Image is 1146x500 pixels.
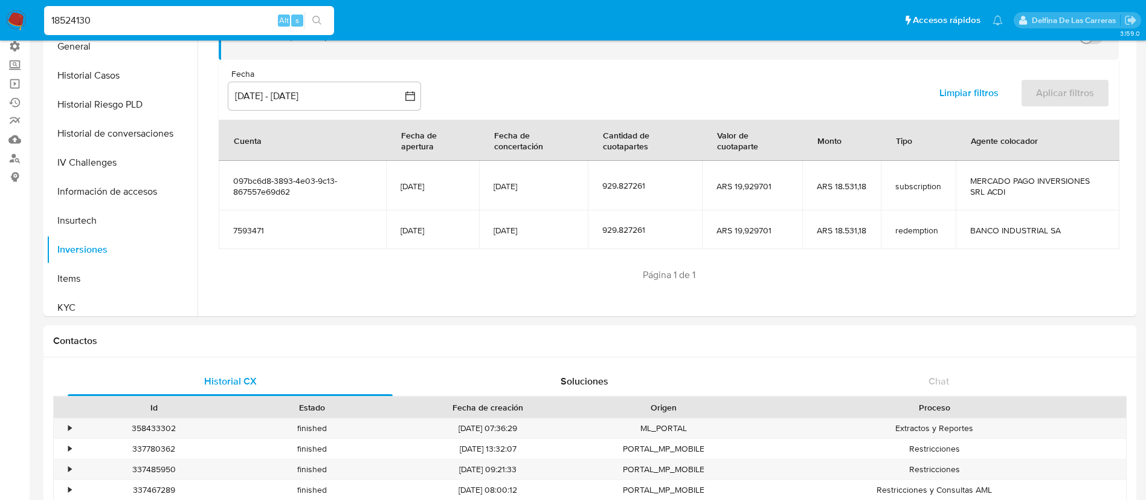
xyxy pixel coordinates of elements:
span: Historial CX [204,374,257,388]
div: finished [233,459,391,479]
div: 358433302 [75,418,233,438]
div: finished [233,480,391,500]
div: Proceso [752,401,1118,414]
div: • [68,443,71,455]
div: Restricciones y Consultas AML [743,480,1126,500]
input: Buscar usuario o caso... [44,13,334,28]
div: Restricciones [743,459,1126,479]
p: delfina.delascarreras@mercadolibre.com [1032,15,1120,26]
button: search-icon [304,12,329,29]
div: • [68,484,71,496]
div: Fecha de creación [400,401,576,414]
button: KYC [47,293,198,322]
span: Accesos rápidos [913,14,980,27]
div: [DATE] 08:00:12 [391,480,585,500]
button: Insurtech [47,206,198,235]
button: Items [47,264,198,293]
div: Origen [593,401,735,414]
div: 337467289 [75,480,233,500]
button: Historial de conversaciones [47,119,198,148]
button: IV Challenges [47,148,198,177]
button: Historial Riesgo PLD [47,90,198,119]
div: PORTAL_MP_MOBILE [585,439,743,459]
div: 337780362 [75,439,233,459]
span: 3.159.0 [1120,28,1140,38]
button: General [47,32,198,61]
span: s [295,15,299,26]
h1: Contactos [53,335,1127,347]
div: Restricciones [743,439,1126,459]
a: Salir [1124,14,1137,27]
button: Información de accesos [47,177,198,206]
div: Id [83,401,225,414]
span: Chat [929,374,949,388]
div: [DATE] 09:21:33 [391,459,585,479]
div: [DATE] 13:32:07 [391,439,585,459]
div: 337485950 [75,459,233,479]
button: Historial Casos [47,61,198,90]
a: Notificaciones [993,15,1003,25]
div: • [68,464,71,475]
div: Estado [242,401,383,414]
div: [DATE] 07:36:29 [391,418,585,438]
span: Soluciones [561,374,608,388]
div: PORTAL_MP_MOBILE [585,480,743,500]
div: PORTAL_MP_MOBILE [585,459,743,479]
div: ML_PORTAL [585,418,743,438]
div: Extractos y Reportes [743,418,1126,438]
div: finished [233,439,391,459]
button: Inversiones [47,235,198,264]
span: Alt [279,15,289,26]
div: finished [233,418,391,438]
div: • [68,423,71,434]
